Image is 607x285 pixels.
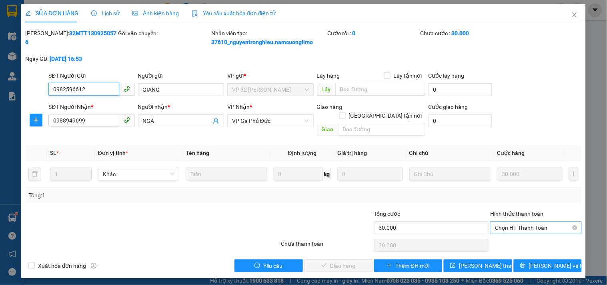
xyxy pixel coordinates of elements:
[395,261,429,270] span: Thêm ĐH mới
[254,263,260,269] span: exclamation-circle
[444,259,512,272] button: save[PERSON_NAME] thay đổi
[429,72,465,79] label: Cước lấy hàng
[28,168,41,181] button: delete
[211,39,313,45] b: 37610_nguyentronghieu.namcuonglimo
[288,150,317,156] span: Định lượng
[421,29,512,38] div: Chưa cước :
[30,114,42,126] button: plus
[138,102,224,111] div: Người nhận
[234,259,302,272] button: exclamation-circleYêu cầu
[335,83,425,96] input: Dọc đường
[406,145,494,161] th: Ghi chú
[346,111,425,120] span: [GEOGRAPHIC_DATA] tận nơi
[337,168,403,181] input: 0
[30,117,42,123] span: plus
[50,56,82,62] b: [DATE] 16:53
[35,261,89,270] span: Xuất hóa đơn hàng
[328,29,419,38] div: Cước rồi :
[409,168,491,181] input: Ghi Chú
[28,191,235,200] div: Tổng: 1
[232,115,309,127] span: VP Ga Phủ Đức
[192,10,276,16] span: Yêu cầu xuất hóa đơn điện tử
[571,12,578,18] span: close
[25,10,31,16] span: edit
[317,83,335,96] span: Lấy
[48,102,134,111] div: SĐT Người Nhận
[227,104,250,110] span: VP Nhận
[280,239,373,253] div: Chưa thanh toán
[48,71,134,80] div: SĐT Người Gửi
[514,259,582,272] button: printer[PERSON_NAME] và In
[452,30,469,36] b: 30.000
[497,150,525,156] span: Cước hàng
[138,71,224,80] div: Người gửi
[429,83,493,96] input: Cước lấy hàng
[98,150,128,156] span: Đơn vị tính
[520,263,526,269] span: printer
[497,168,563,181] input: 0
[213,118,219,124] span: user-add
[338,123,425,136] input: Dọc đường
[317,72,340,79] span: Lấy hàng
[429,104,468,110] label: Cước giao hàng
[323,168,331,181] span: kg
[459,261,523,270] span: [PERSON_NAME] thay đổi
[387,263,392,269] span: plus
[211,29,326,46] div: Nhân viên tạo:
[25,29,116,46] div: [PERSON_NAME]:
[232,84,309,96] span: VP 32 Mạc Thái Tổ
[263,261,283,270] span: Yêu cầu
[227,71,313,80] div: VP gửi
[563,4,586,26] button: Close
[25,10,78,16] span: SỬA ĐƠN HÀNG
[569,168,579,181] button: plus
[50,150,56,156] span: SL
[337,150,367,156] span: Giá trị hàng
[429,114,493,127] input: Cước giao hàng
[124,117,130,123] span: phone
[490,211,543,217] label: Hình thức thanh toán
[25,30,116,45] b: 32MTT1309250576
[529,261,585,270] span: [PERSON_NAME] và In
[91,263,96,269] span: info-circle
[103,168,174,180] span: Khác
[25,54,116,63] div: Ngày GD:
[305,259,373,272] button: checkGiao hàng
[495,222,577,234] span: Chọn HT Thanh Toán
[192,10,198,17] img: icon
[317,104,343,110] span: Giao hàng
[317,123,338,136] span: Giao
[186,168,267,181] input: VD: Bàn, Ghế
[391,71,425,80] span: Lấy tận nơi
[132,10,138,16] span: picture
[91,10,97,16] span: clock-circle
[132,10,179,16] span: Ảnh kiện hàng
[374,211,401,217] span: Tổng cước
[353,30,356,36] b: 0
[91,10,120,16] span: Lịch sử
[450,263,456,269] span: save
[186,150,209,156] span: Tên hàng
[374,259,442,272] button: plusThêm ĐH mới
[124,86,130,92] span: phone
[573,225,577,230] span: close-circle
[118,29,210,38] div: Gói vận chuyển:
